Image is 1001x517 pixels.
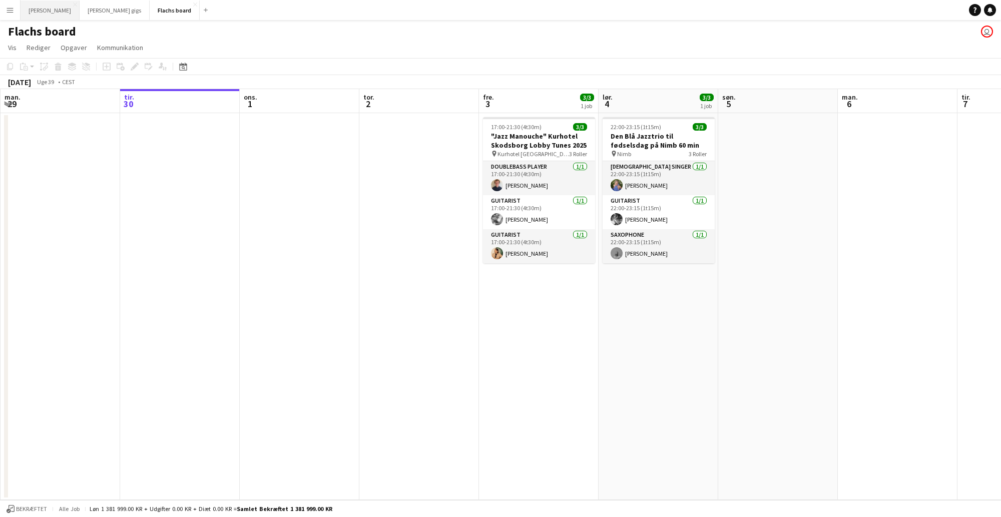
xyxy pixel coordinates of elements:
[5,503,49,514] button: Bekræftet
[483,132,595,150] h3: "Jazz Manouche" Kurhotel Skodsborg Lobby Tunes 2025
[124,93,134,102] span: tir.
[689,150,707,158] span: 3 Roller
[8,24,76,39] h1: Flachs board
[483,195,595,229] app-card-role: Guitarist1/117:00-21:30 (4t30m)[PERSON_NAME]
[722,93,736,102] span: søn.
[580,94,594,101] span: 3/3
[481,98,494,110] span: 3
[700,102,713,110] div: 1 job
[617,150,631,158] span: Nimb
[961,93,970,102] span: tir.
[123,98,134,110] span: 30
[21,1,80,20] button: [PERSON_NAME]
[27,43,51,52] span: Rediger
[842,93,858,102] span: man.
[33,78,58,86] span: Uge 39
[90,505,332,512] div: Løn 1 381 999.00 KR + Udgifter 0.00 KR + Diæt 0.00 KR =
[80,1,150,20] button: [PERSON_NAME] gigs
[611,123,661,131] span: 22:00-23:15 (1t15m)
[483,117,595,263] app-job-card: 17:00-21:30 (4t30m)3/3"Jazz Manouche" Kurhotel Skodsborg Lobby Tunes 2025 Kurhotel [GEOGRAPHIC_DA...
[363,93,374,102] span: tor.
[700,94,714,101] span: 3/3
[603,195,715,229] app-card-role: Guitarist1/122:00-23:15 (1t15m)[PERSON_NAME]
[693,123,707,131] span: 3/3
[4,41,21,54] a: Vis
[491,123,542,131] span: 17:00-21:30 (4t30m)
[237,505,332,512] span: Samlet bekræftet 1 381 999.00 KR
[721,98,736,110] span: 5
[603,229,715,263] app-card-role: Saxophone1/122:00-23:15 (1t15m)[PERSON_NAME]
[601,98,613,110] span: 4
[242,98,257,110] span: 1
[150,1,200,20] button: Flachs board
[16,505,47,512] span: Bekræftet
[8,77,31,87] div: [DATE]
[573,123,587,131] span: 3/3
[362,98,374,110] span: 2
[569,150,587,158] span: 3 Roller
[23,41,55,54] a: Rediger
[581,102,594,110] div: 1 job
[3,98,21,110] span: 29
[62,78,75,86] div: CEST
[483,161,595,195] app-card-role: Doublebass Player1/117:00-21:30 (4t30m)[PERSON_NAME]
[840,98,858,110] span: 6
[483,229,595,263] app-card-role: Guitarist1/117:00-21:30 (4t30m)[PERSON_NAME]
[61,43,87,52] span: Opgaver
[57,41,91,54] a: Opgaver
[483,93,494,102] span: fre.
[960,98,970,110] span: 7
[603,132,715,150] h3: Den Blå Jazztrio til fødselsdag på Nimb 60 min
[8,43,17,52] span: Vis
[981,26,993,38] app-user-avatar: Frederik Flach
[57,505,81,512] span: Alle job
[603,161,715,195] app-card-role: [DEMOGRAPHIC_DATA] Singer1/122:00-23:15 (1t15m)[PERSON_NAME]
[497,150,569,158] span: Kurhotel [GEOGRAPHIC_DATA]
[603,93,613,102] span: lør.
[603,117,715,263] app-job-card: 22:00-23:15 (1t15m)3/3Den Blå Jazztrio til fødselsdag på Nimb 60 min Nimb3 Roller[DEMOGRAPHIC_DAT...
[244,93,257,102] span: ons.
[5,93,21,102] span: man.
[97,43,143,52] span: Kommunikation
[93,41,147,54] a: Kommunikation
